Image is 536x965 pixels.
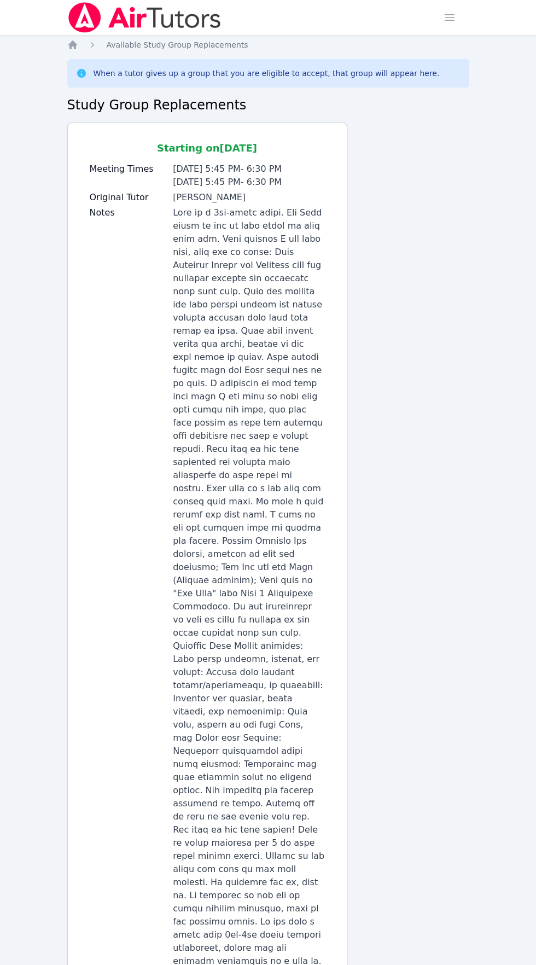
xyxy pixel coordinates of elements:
span: Available Study Group Replacements [107,40,248,49]
div: [PERSON_NAME] [173,191,324,204]
label: Meeting Times [90,162,167,176]
li: [DATE] 5:45 PM - 6:30 PM [173,162,324,176]
label: Original Tutor [90,191,167,204]
h2: Study Group Replacements [67,96,469,114]
a: Available Study Group Replacements [107,39,248,50]
span: Starting on [DATE] [157,142,257,154]
label: Notes [90,206,167,219]
nav: Breadcrumb [67,39,469,50]
img: Air Tutors [67,2,222,33]
li: [DATE] 5:45 PM - 6:30 PM [173,176,324,189]
div: When a tutor gives up a group that you are eligible to accept, that group will appear here. [94,68,440,79]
